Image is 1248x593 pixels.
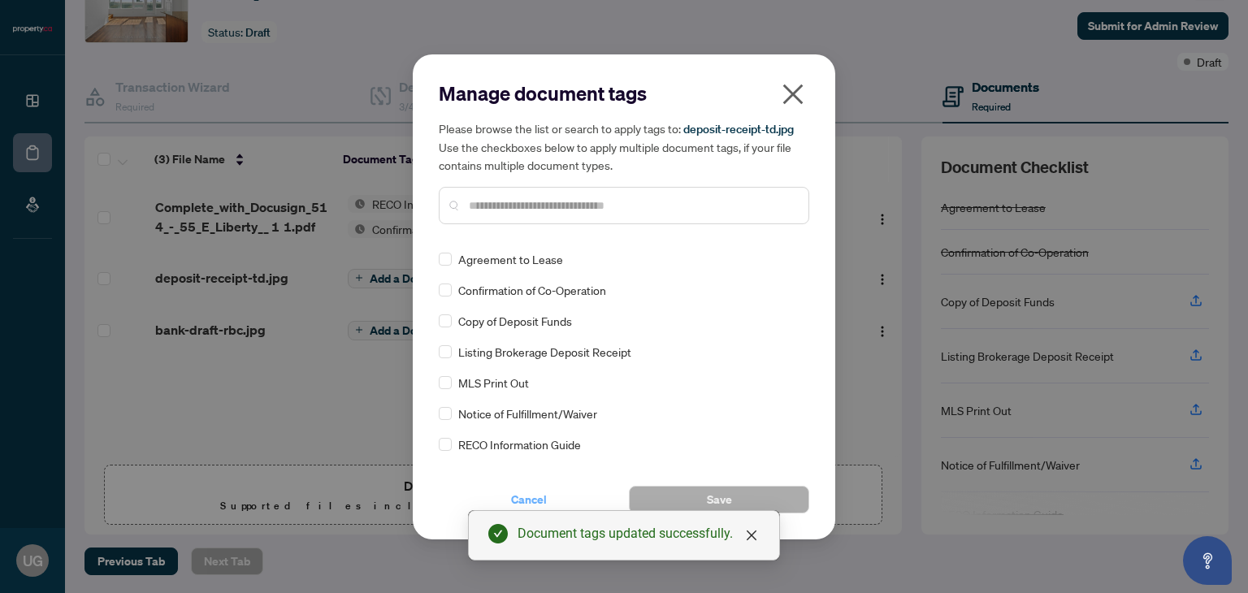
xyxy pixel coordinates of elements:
[780,81,806,107] span: close
[488,524,508,543] span: check-circle
[439,486,619,513] button: Cancel
[518,524,760,543] div: Document tags updated successfully.
[458,343,631,361] span: Listing Brokerage Deposit Receipt
[458,281,606,299] span: Confirmation of Co-Operation
[629,486,809,513] button: Save
[439,80,809,106] h2: Manage document tags
[458,405,597,422] span: Notice of Fulfillment/Waiver
[458,374,529,392] span: MLS Print Out
[458,312,572,330] span: Copy of Deposit Funds
[1183,536,1232,585] button: Open asap
[683,122,794,136] span: deposit-receipt-td.jpg
[439,119,809,174] h5: Please browse the list or search to apply tags to: Use the checkboxes below to apply multiple doc...
[458,435,581,453] span: RECO Information Guide
[743,526,760,544] a: Close
[458,250,563,268] span: Agreement to Lease
[745,529,758,542] span: close
[511,487,547,513] span: Cancel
